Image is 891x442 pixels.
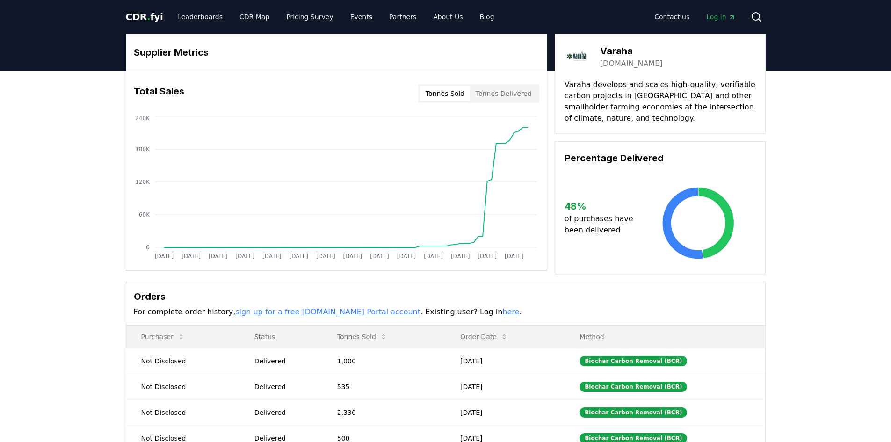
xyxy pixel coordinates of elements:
a: Contact us [647,8,697,25]
a: Pricing Survey [279,8,340,25]
tspan: [DATE] [450,253,470,260]
tspan: [DATE] [208,253,227,260]
span: CDR fyi [126,11,163,22]
p: Method [572,332,757,341]
img: Varaha-logo [565,43,591,70]
p: Varaha develops and scales high-quality, verifiable carbon projects in [GEOGRAPHIC_DATA] and othe... [565,79,756,124]
tspan: [DATE] [504,253,523,260]
a: Blog [472,8,502,25]
a: Partners [382,8,424,25]
tspan: [DATE] [262,253,281,260]
h3: Percentage Delivered [565,151,756,165]
td: Not Disclosed [126,348,239,374]
td: Not Disclosed [126,374,239,399]
h3: Orders [134,290,758,304]
div: Biochar Carbon Removal (BCR) [580,356,687,366]
tspan: 60K [138,211,150,218]
button: Purchaser [134,327,192,346]
tspan: 120K [135,179,150,185]
h3: Supplier Metrics [134,45,539,59]
a: Leaderboards [170,8,230,25]
td: [DATE] [445,399,565,425]
tspan: [DATE] [478,253,497,260]
td: Not Disclosed [126,399,239,425]
nav: Main [647,8,743,25]
button: Tonnes Sold [420,86,470,101]
button: Order Date [453,327,515,346]
tspan: [DATE] [181,253,201,260]
td: 1,000 [322,348,445,374]
div: Delivered [254,382,315,391]
h3: Total Sales [134,84,184,103]
tspan: [DATE] [397,253,416,260]
tspan: 240K [135,115,150,122]
a: here [502,307,519,316]
td: 2,330 [322,399,445,425]
div: Delivered [254,408,315,417]
tspan: [DATE] [370,253,389,260]
a: CDR Map [232,8,277,25]
div: Delivered [254,356,315,366]
nav: Main [170,8,501,25]
h3: Varaha [600,44,663,58]
a: CDR.fyi [126,10,163,23]
h3: 48 % [565,199,641,213]
a: sign up for a free [DOMAIN_NAME] Portal account [235,307,420,316]
tspan: [DATE] [154,253,174,260]
div: Biochar Carbon Removal (BCR) [580,407,687,418]
span: Log in [706,12,735,22]
p: of purchases have been delivered [565,213,641,236]
tspan: [DATE] [424,253,443,260]
p: For complete order history, . Existing user? Log in . [134,306,758,318]
td: 535 [322,374,445,399]
a: [DOMAIN_NAME] [600,58,663,69]
tspan: 180K [135,146,150,152]
tspan: 0 [146,244,150,251]
button: Tonnes Sold [330,327,395,346]
div: Biochar Carbon Removal (BCR) [580,382,687,392]
td: [DATE] [445,374,565,399]
tspan: [DATE] [235,253,254,260]
td: [DATE] [445,348,565,374]
p: Status [247,332,315,341]
a: Log in [699,8,743,25]
tspan: [DATE] [289,253,308,260]
tspan: [DATE] [343,253,362,260]
span: . [147,11,150,22]
tspan: [DATE] [316,253,335,260]
a: About Us [426,8,470,25]
button: Tonnes Delivered [470,86,537,101]
a: Events [343,8,380,25]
